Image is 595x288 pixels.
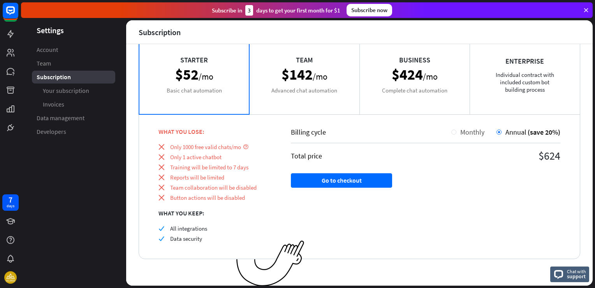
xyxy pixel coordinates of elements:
[170,194,245,201] span: Button actions will be disabled
[37,73,71,81] span: Subscription
[158,154,164,160] i: close
[158,128,271,135] div: WHAT YOU LOSE:
[245,5,253,16] div: 3
[170,235,202,242] span: Data security
[43,100,64,108] span: Invoices
[9,196,12,203] div: 7
[7,203,14,209] div: days
[528,128,560,137] span: (save 20%)
[170,184,257,191] span: Team collaboration will be disabled
[170,143,241,151] span: Only 1000 free valid chats/mo
[170,225,207,232] span: All integrations
[32,125,115,138] a: Developers
[567,273,586,280] span: support
[291,173,392,188] button: Go to checkout
[170,174,224,181] span: Reports will be limited
[158,236,164,242] i: check
[32,43,115,56] a: Account
[158,164,164,170] i: close
[6,3,30,27] button: Open LiveChat chat widget
[460,128,484,137] span: Monthly
[158,209,271,217] div: WHAT YOU KEEP:
[426,149,560,163] div: $624
[158,174,164,180] i: close
[347,4,392,16] div: Subscribe now
[139,28,181,37] div: Subscription
[158,185,164,190] i: close
[212,5,340,16] div: Subscribe in days to get your first month for $1
[158,195,164,201] i: close
[291,128,451,137] div: Billing cycle
[32,57,115,70] a: Team
[37,59,51,68] span: Team
[567,268,586,275] span: Chat with
[505,128,526,137] span: Annual
[37,114,84,122] span: Data management
[170,164,248,171] span: Training will be limited to 7 days
[291,151,426,160] div: Total price
[32,98,115,111] a: Invoices
[37,128,66,136] span: Developers
[158,226,164,231] i: check
[43,87,89,95] span: Your subscription
[158,144,164,150] i: close
[32,112,115,124] a: Data management
[236,240,305,287] img: ec979a0a656117aaf919.png
[170,153,222,161] span: Only 1 active chatbot
[2,194,19,211] a: 7 days
[21,25,126,36] header: Settings
[37,46,58,54] span: Account
[32,84,115,97] a: Your subscription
